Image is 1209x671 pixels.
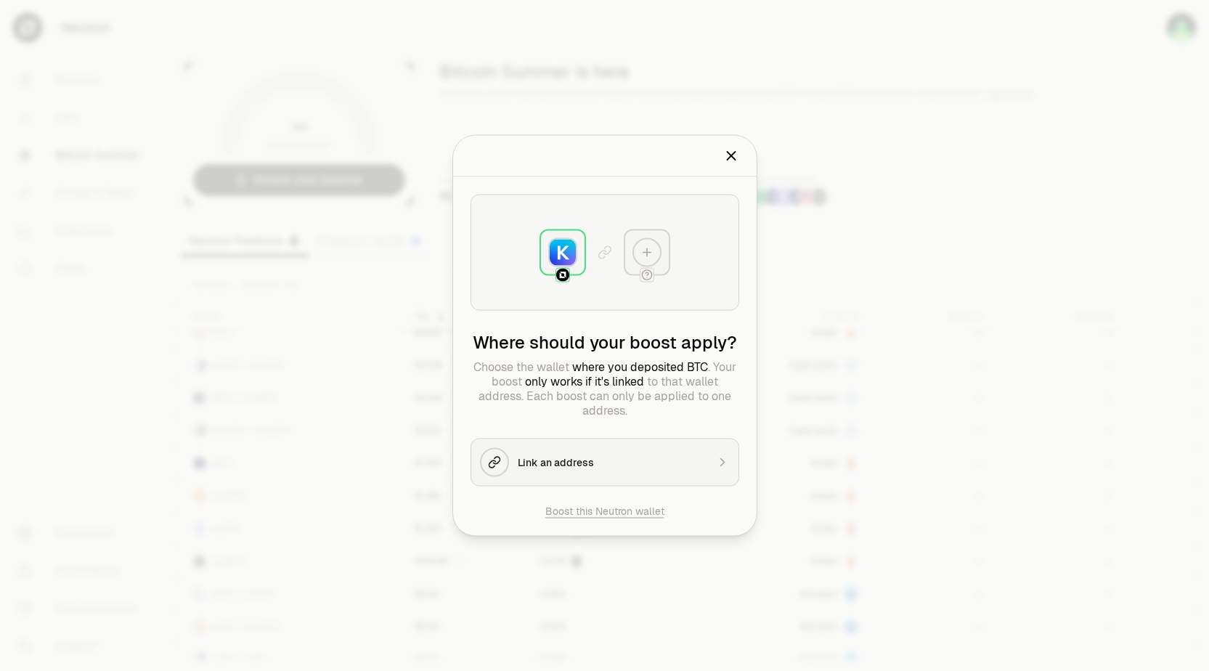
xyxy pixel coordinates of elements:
[471,331,739,354] h2: Where should your boost apply?
[572,359,708,375] span: where you deposited BTC
[545,504,664,518] button: Boost this Neutron wallet
[550,240,576,266] img: Keplr
[525,374,644,389] span: only works if it's linked
[518,455,707,470] div: Link an address
[556,269,569,282] img: Neutron Logo
[471,360,739,418] p: Choose the wallet . Your boost to that wallet address. Each boost can only be applied to one addr...
[471,439,739,487] button: Link an address
[723,146,739,166] button: Close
